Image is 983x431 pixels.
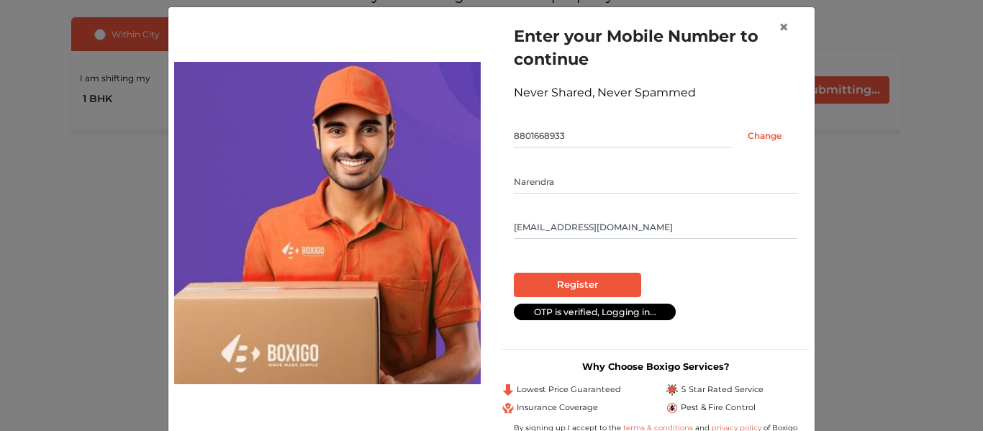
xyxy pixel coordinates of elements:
button: Close [767,7,800,47]
span: Pest & Fire Control [681,401,756,414]
span: × [779,17,789,37]
div: OTP is verified, Logging in... [514,304,676,320]
span: 5 Star Rated Service [681,384,764,396]
h1: Enter your Mobile Number to continue [514,24,797,71]
input: Email Id [514,216,797,239]
input: Mobile No [514,124,732,148]
span: Insurance Coverage [517,401,598,414]
input: Change [732,124,797,148]
h3: Why Choose Boxigo Services? [502,361,809,372]
img: relocation-img [174,62,481,384]
span: Lowest Price Guaranteed [517,384,621,396]
div: Never Shared, Never Spammed [514,84,797,101]
input: Your Name [514,171,797,194]
input: Register [514,273,641,297]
